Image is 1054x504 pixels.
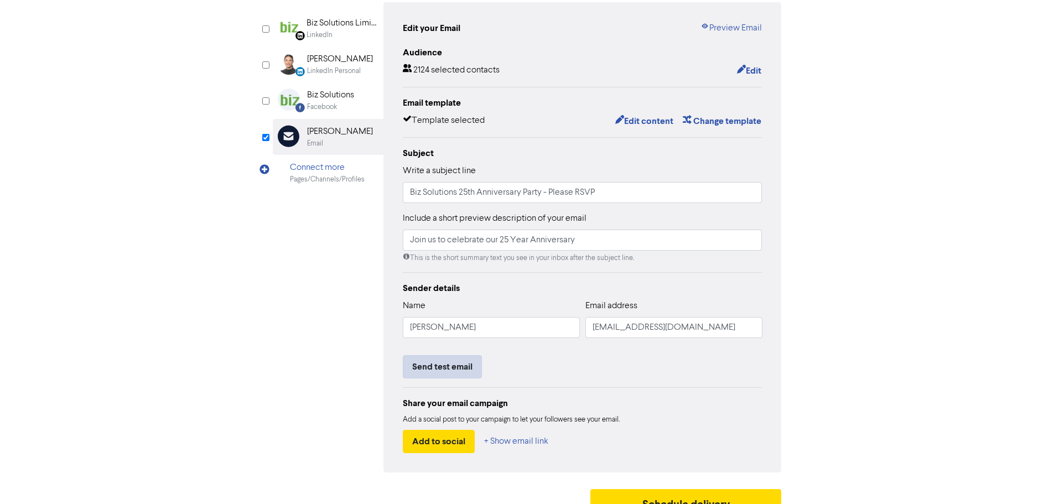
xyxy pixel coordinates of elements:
div: Edit your Email [403,22,460,35]
div: Subject [403,147,762,160]
img: Facebook [278,89,300,111]
label: Write a subject line [403,164,476,178]
div: Email template [403,96,762,110]
label: Email address [585,299,637,313]
div: Biz Solutions [307,89,354,102]
label: Name [403,299,425,313]
div: Sender details [403,282,762,295]
img: LinkedinPersonal [278,53,300,75]
img: Linkedin [278,17,299,39]
div: [PERSON_NAME] [307,53,373,66]
button: Change template [682,114,762,128]
button: Add to social [403,430,475,453]
div: LinkedinPersonal [PERSON_NAME]LinkedIn Personal [273,46,383,82]
div: LinkedIn [307,30,333,40]
iframe: Chat Widget [999,451,1054,504]
div: [PERSON_NAME] [307,125,373,138]
a: Preview Email [700,22,762,35]
button: Send test email [403,355,482,378]
div: Connect morePages/Channels/Profiles [273,155,383,191]
div: 2124 selected contacts [403,64,500,78]
div: LinkedIn Personal [307,66,361,76]
div: Facebook [307,102,337,112]
label: Include a short preview description of your email [403,212,586,225]
button: Edit content [615,114,674,128]
div: [PERSON_NAME]Email [273,119,383,155]
div: Email [307,138,323,149]
div: This is the short summary text you see in your inbox after the subject line. [403,253,762,263]
div: Share your email campaign [403,397,762,410]
div: Biz Solutions Limited [307,17,377,30]
div: Template selected [403,114,485,128]
div: Pages/Channels/Profiles [290,174,365,185]
div: Connect more [290,161,365,174]
button: + Show email link [484,430,549,453]
div: Linkedin Biz Solutions LimitedLinkedIn [273,11,383,46]
div: Add a social post to your campaign to let your followers see your email. [403,414,762,425]
button: Edit [736,64,762,78]
div: Facebook Biz SolutionsFacebook [273,82,383,118]
div: Audience [403,46,762,59]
